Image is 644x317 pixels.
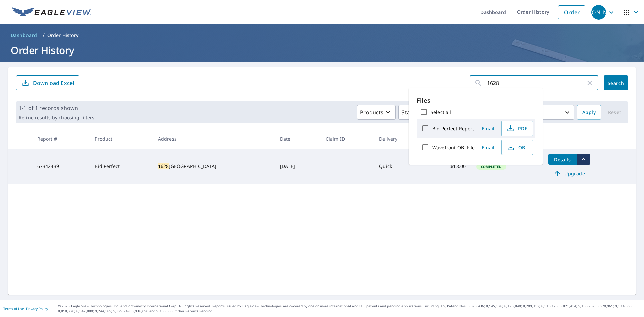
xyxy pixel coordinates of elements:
h1: Order History [8,43,636,57]
nav: breadcrumb [8,30,636,41]
span: OBJ [506,143,527,151]
td: $18.00 [425,149,471,184]
button: Email [477,142,499,153]
label: Wavefront OBJ File [432,144,475,151]
td: Bid Perfect [89,149,152,184]
p: Refine results by choosing filters [19,115,94,121]
span: Completed [477,164,505,169]
td: Quick [374,149,425,184]
button: filesDropdownBtn-67342439 [577,154,590,165]
p: Download Excel [33,79,74,87]
p: Files [417,96,535,105]
mark: 1628 [158,163,169,169]
p: Order History [47,32,79,39]
button: Search [604,75,628,90]
a: Upgrade [548,168,590,179]
span: Search [609,80,623,86]
label: Select all [431,109,451,115]
button: Apply [577,105,601,120]
a: Dashboard [8,30,40,41]
span: Details [552,156,573,163]
a: Privacy Policy [26,306,48,311]
button: Status [398,105,430,120]
p: © 2025 Eagle View Technologies, Inc. and Pictometry International Corp. All Rights Reserved. Repo... [58,304,641,314]
img: EV Logo [12,7,91,17]
span: Upgrade [552,169,586,177]
button: Email [477,123,499,134]
li: / [43,31,45,39]
p: Status [401,108,418,116]
div: [PERSON_NAME] [591,5,606,20]
button: Download Excel [16,75,79,90]
p: 1-1 of 1 records shown [19,104,94,112]
button: Products [357,105,396,120]
p: | [3,307,48,311]
label: Bid Perfect Report [432,125,474,132]
p: Products [360,108,383,116]
th: Claim ID [320,129,374,149]
span: Email [480,144,496,151]
td: [DATE] [275,149,320,184]
th: Date [275,129,320,149]
th: Product [89,129,152,149]
button: detailsBtn-67342439 [548,154,577,165]
span: PDF [506,124,527,133]
button: PDF [501,121,533,136]
div: [GEOGRAPHIC_DATA] [158,163,269,170]
a: Terms of Use [3,306,24,311]
span: Dashboard [11,32,37,39]
input: Address, Report #, Claim ID, etc. [487,73,586,92]
th: Delivery [374,129,425,149]
th: Report # [32,129,90,149]
a: Order [558,5,585,19]
span: Apply [582,108,596,117]
td: 67342439 [32,149,90,184]
th: Address [153,129,275,149]
span: Email [480,125,496,132]
button: OBJ [501,140,533,155]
